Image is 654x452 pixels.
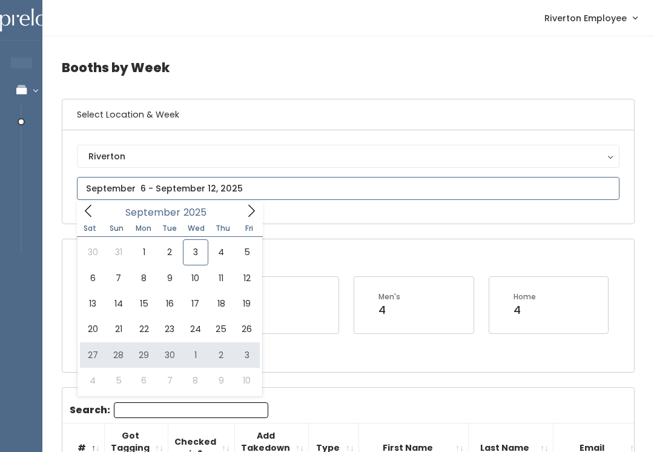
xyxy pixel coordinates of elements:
span: September 6, 2025 [80,265,105,291]
span: October 1, 2025 [183,342,208,368]
input: Year [180,205,217,220]
div: Men's [378,291,400,302]
span: October 5, 2025 [105,368,131,393]
span: September 28, 2025 [105,342,131,368]
span: Sun [104,225,130,232]
span: September 23, 2025 [157,316,182,342]
span: September 27, 2025 [80,342,105,368]
span: September 4, 2025 [208,239,234,265]
span: October 4, 2025 [80,368,105,393]
span: September 3, 2025 [183,239,208,265]
span: Riverton Employee [544,12,627,25]
span: September 16, 2025 [157,291,182,316]
span: August 31, 2025 [105,239,131,265]
span: September 29, 2025 [131,342,157,368]
span: October 6, 2025 [131,368,157,393]
div: Riverton [88,150,608,163]
span: October 3, 2025 [234,342,259,368]
span: October 10, 2025 [234,368,259,393]
span: October 2, 2025 [208,342,234,368]
span: September 15, 2025 [131,291,157,316]
span: October 8, 2025 [183,368,208,393]
span: September 18, 2025 [208,291,234,316]
span: September 22, 2025 [131,316,157,342]
div: 4 [378,302,400,318]
input: September 6 - September 12, 2025 [77,177,619,200]
label: Search: [70,402,268,418]
span: September 8, 2025 [131,265,157,291]
span: Tue [156,225,183,232]
span: September 7, 2025 [105,265,131,291]
span: September 26, 2025 [234,316,259,342]
span: September 30, 2025 [157,342,182,368]
span: October 9, 2025 [208,368,234,393]
input: Search: [114,402,268,418]
span: September 5, 2025 [234,239,259,265]
span: September 20, 2025 [80,316,105,342]
span: Thu [210,225,236,232]
span: Sat [77,225,104,232]
div: 4 [514,302,536,318]
span: September 24, 2025 [183,316,208,342]
a: Riverton Employee [532,5,649,31]
span: Fri [236,225,263,232]
div: Home [514,291,536,302]
h4: Booths by Week [62,51,635,84]
span: September 9, 2025 [157,265,182,291]
button: Riverton [77,145,619,168]
span: Wed [183,225,210,232]
h6: Select Location & Week [62,99,634,130]
span: September 1, 2025 [131,239,157,265]
span: August 30, 2025 [80,239,105,265]
span: October 7, 2025 [157,368,182,393]
span: September 14, 2025 [105,291,131,316]
span: Mon [130,225,157,232]
span: September 12, 2025 [234,265,259,291]
span: September 10, 2025 [183,265,208,291]
span: September 11, 2025 [208,265,234,291]
span: September 17, 2025 [183,291,208,316]
span: September 21, 2025 [105,316,131,342]
span: September 19, 2025 [234,291,259,316]
span: September 2, 2025 [157,239,182,265]
span: September [125,208,180,218]
span: September 25, 2025 [208,316,234,342]
span: September 13, 2025 [80,291,105,316]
